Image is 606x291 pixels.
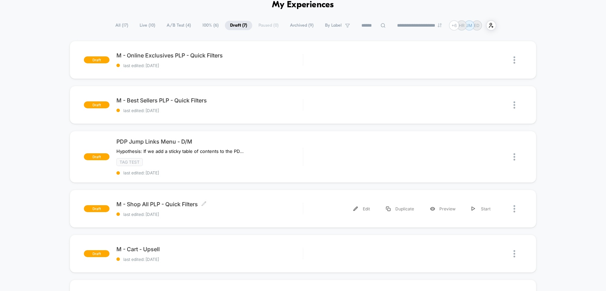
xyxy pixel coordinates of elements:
p: JM [466,23,472,28]
div: Duplicate [378,201,422,217]
span: M - Cart - Upsell [116,246,303,253]
span: PDP Jump Links Menu - D/M [116,138,303,145]
div: Start [464,201,499,217]
img: menu [353,207,358,211]
span: last edited: [DATE] [116,63,303,68]
span: Hypothesis: If we add a sticky table of contents to the PDP we can expect to see an increase in a... [116,148,245,154]
p: HR [459,23,465,28]
img: close [513,205,515,212]
img: close [513,250,515,257]
span: Draft ( 7 ) [225,21,252,30]
p: ED [474,23,480,28]
span: All ( 17 ) [110,21,133,30]
span: draft [84,205,109,212]
span: Archived ( 9 ) [285,21,319,30]
span: last edited: [DATE] [116,170,303,175]
span: draft [84,153,109,160]
span: draft [84,250,109,257]
span: By Label [325,23,342,28]
span: last edited: [DATE] [116,212,303,217]
span: draft [84,101,109,108]
span: draft [84,56,109,63]
img: close [513,56,515,64]
span: last edited: [DATE] [116,257,303,262]
span: M - Shop All PLP - Quick Filters [116,201,303,208]
span: TAG TEST [116,158,143,166]
span: M - Online Exclusives PLP - Quick Filters [116,52,303,59]
span: A/B Test ( 4 ) [161,21,196,30]
span: Live ( 10 ) [134,21,160,30]
span: M - Best Sellers PLP - Quick Filters [116,97,303,104]
div: + 6 [449,20,459,30]
img: menu [386,207,390,211]
img: close [513,101,515,109]
img: menu [472,207,475,211]
span: 100% ( 6 ) [197,21,224,30]
span: last edited: [DATE] [116,108,303,113]
img: end [438,23,442,27]
div: Preview [422,201,464,217]
div: Edit [345,201,378,217]
img: close [513,153,515,161]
